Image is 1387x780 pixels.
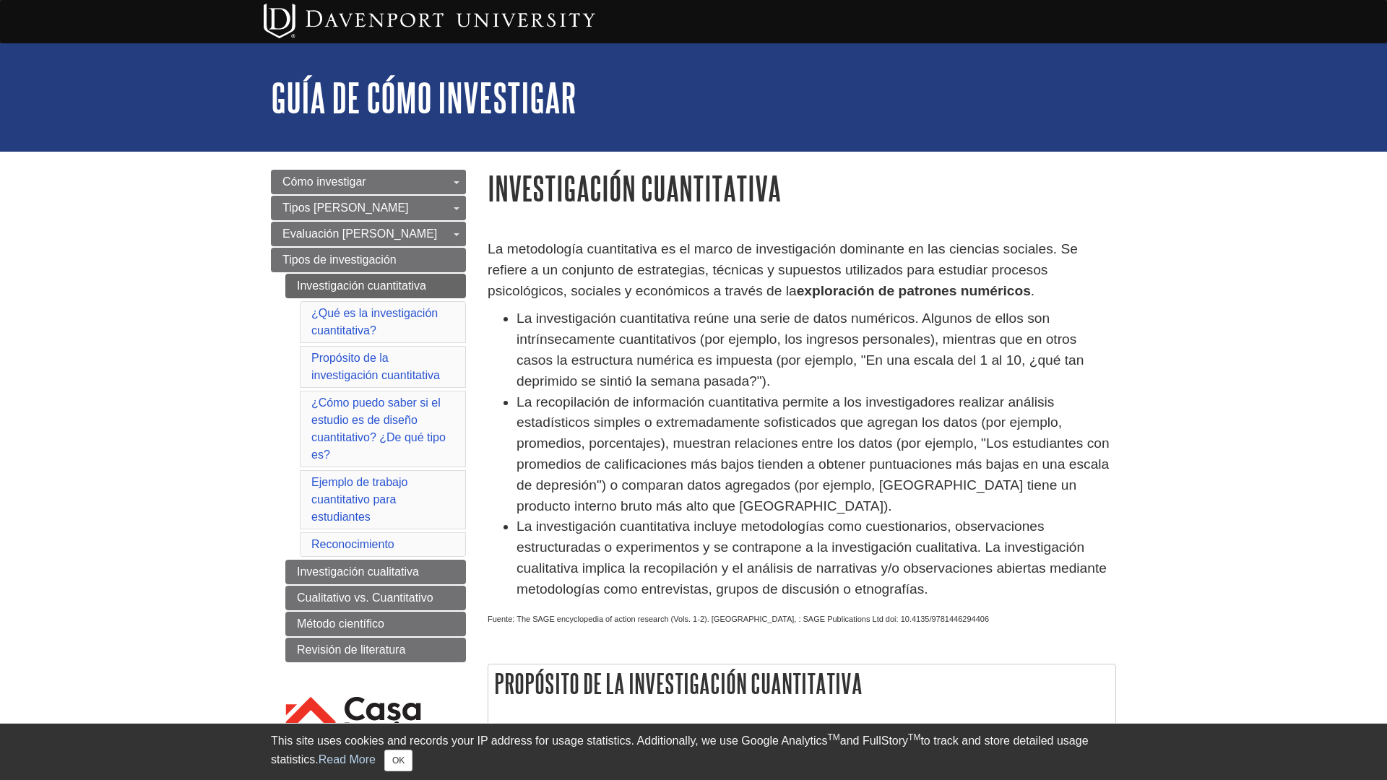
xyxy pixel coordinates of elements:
[271,170,466,194] a: Cómo investigar
[517,308,1116,391] li: La investigación cuantitativa reúne una serie de datos numéricos. Algunos de ellos son intrínseca...
[488,170,1116,207] h1: Investigación cuantitativa
[271,75,576,120] a: Guía de cómo investigar
[285,638,466,662] a: Revisión de literatura
[827,732,839,742] sup: TM
[311,476,407,523] a: Ejemplo de trabajo cuantitativo para estudiantes
[488,664,1115,703] h2: Propósito de la investigación cuantitativa
[282,175,366,188] span: Cómo investigar
[282,227,437,240] span: Evaluación [PERSON_NAME]
[488,615,989,623] span: Fuente: The SAGE encyclopedia of action research (Vols. 1-2). [GEOGRAPHIC_DATA], : SAGE Publicati...
[517,392,1116,517] li: La recopilación de información cuantitativa permite a los investigadores realizar análisis estadí...
[271,248,466,272] a: Tipos de investigación
[908,732,920,742] sup: TM
[285,612,466,636] a: Método científico
[271,222,466,246] a: Evaluación [PERSON_NAME]
[319,753,376,766] a: Read More
[285,560,466,584] a: Investigación cualitativa
[271,732,1116,771] div: This site uses cookies and records your IP address for usage statistics. Additionally, we use Goo...
[488,239,1116,301] p: La metodología cuantitativa es el marco de investigación dominante en las ciencias sociales. Se r...
[285,586,466,610] a: Cualitativo vs. Cuantitativo
[797,283,1031,298] strong: exploración de patrones numéricos
[282,253,397,266] span: Tipos de investigación
[311,538,394,550] a: Reconocimiento
[271,196,466,220] a: Tipos [PERSON_NAME]
[384,750,412,771] button: Close
[517,516,1116,599] li: La investigación cuantitativa incluye metodologías como cuestionarios, observaciones estructurada...
[264,4,595,38] img: Davenport University
[311,352,440,381] a: Propósito de la investigación cuantitativa
[311,307,438,337] a: ¿Qué es la investigación cuantitativa?
[311,396,446,461] a: ¿Cómo puedo saber si el estudio es de diseño cuantitativo? ¿De qué tipo es?
[285,274,466,298] a: Investigación cuantitativa
[282,201,409,214] span: Tipos [PERSON_NAME]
